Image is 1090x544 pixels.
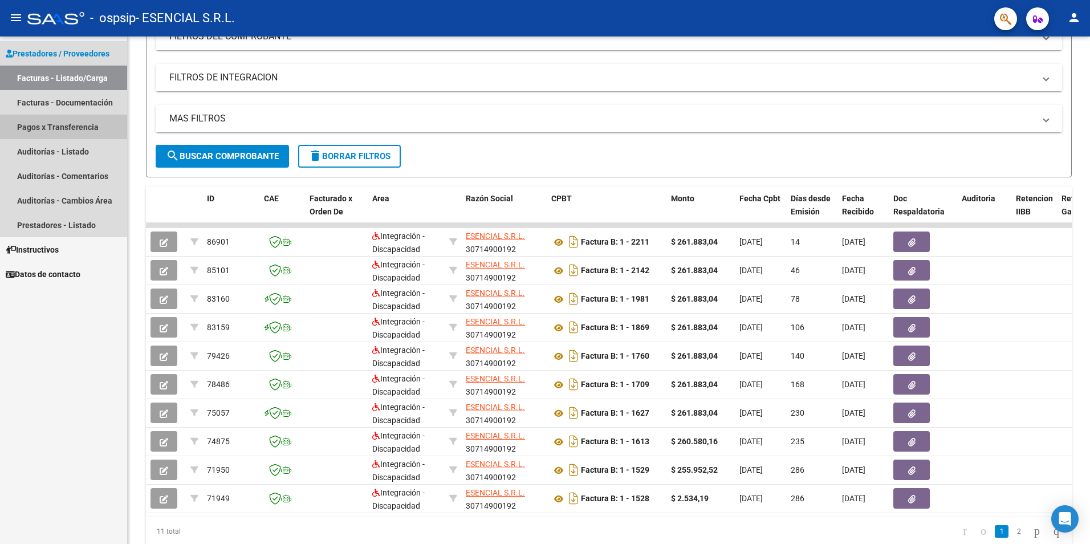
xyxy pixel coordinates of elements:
[786,186,837,237] datatable-header-cell: Días desde Emisión
[466,403,525,412] span: ESENCIAL S.R.L.
[372,194,389,203] span: Area
[1067,11,1081,25] mat-icon: person
[566,347,581,365] i: Descargar documento
[566,461,581,479] i: Descargar documento
[791,380,804,389] span: 168
[566,290,581,308] i: Descargar documento
[739,380,763,389] span: [DATE]
[372,289,425,311] span: Integración - Discapacidad
[671,266,718,275] strong: $ 261.883,04
[566,318,581,336] i: Descargar documento
[372,431,425,453] span: Integración - Discapacidad
[671,194,694,203] span: Monto
[6,243,59,256] span: Instructivos
[566,404,581,422] i: Descargar documento
[466,488,525,497] span: ESENCIAL S.R.L.
[581,380,649,389] strong: Factura B: 1 - 1709
[308,151,391,161] span: Borrar Filtros
[791,294,800,303] span: 78
[466,315,542,339] div: 30714900192
[893,194,945,216] span: Doc Respaldatoria
[207,380,230,389] span: 78486
[466,344,542,368] div: 30714900192
[156,64,1062,91] mat-expansion-panel-header: FILTROS DE INTEGRACION
[372,403,425,425] span: Integración - Discapacidad
[791,437,804,446] span: 235
[466,194,513,203] span: Razón Social
[842,237,865,246] span: [DATE]
[842,437,865,446] span: [DATE]
[791,237,800,246] span: 14
[739,266,763,275] span: [DATE]
[791,266,800,275] span: 46
[791,465,804,474] span: 286
[566,261,581,279] i: Descargar documento
[1051,505,1079,533] div: Open Intercom Messenger
[739,294,763,303] span: [DATE]
[581,352,649,361] strong: Factura B: 1 - 1760
[466,374,525,383] span: ESENCIAL S.R.L.
[1048,525,1064,538] a: go to last page
[310,194,352,216] span: Facturado x Orden De
[90,6,136,31] span: - ospsip
[298,145,401,168] button: Borrar Filtros
[372,374,425,396] span: Integración - Discapacidad
[207,323,230,332] span: 83159
[169,112,1035,125] mat-panel-title: MAS FILTROS
[466,289,525,298] span: ESENCIAL S.R.L.
[466,431,525,440] span: ESENCIAL S.R.L.
[9,11,23,25] mat-icon: menu
[739,237,763,246] span: [DATE]
[1010,522,1027,541] li: page 2
[466,230,542,254] div: 30714900192
[207,351,230,360] span: 79426
[739,437,763,446] span: [DATE]
[466,287,542,311] div: 30714900192
[308,149,322,163] mat-icon: delete
[975,525,991,538] a: go to previous page
[842,323,865,332] span: [DATE]
[466,232,525,241] span: ESENCIAL S.R.L.
[739,494,763,503] span: [DATE]
[837,186,889,237] datatable-header-cell: Fecha Recibido
[551,194,572,203] span: CPBT
[581,323,649,332] strong: Factura B: 1 - 1869
[791,494,804,503] span: 286
[842,266,865,275] span: [DATE]
[372,346,425,368] span: Integración - Discapacidad
[739,194,780,203] span: Fecha Cpbt
[466,258,542,282] div: 30714900192
[566,233,581,251] i: Descargar documento
[466,346,525,355] span: ESENCIAL S.R.L.
[993,522,1010,541] li: page 1
[566,489,581,508] i: Descargar documento
[791,408,804,417] span: 230
[207,237,230,246] span: 86901
[842,408,865,417] span: [DATE]
[791,351,804,360] span: 140
[581,295,649,304] strong: Factura B: 1 - 1981
[372,317,425,339] span: Integración - Discapacidad
[466,260,525,269] span: ESENCIAL S.R.L.
[466,372,542,396] div: 30714900192
[466,486,542,510] div: 30714900192
[671,294,718,303] strong: $ 261.883,04
[466,460,525,469] span: ESENCIAL S.R.L.
[1016,194,1053,216] span: Retencion IIBB
[372,232,425,254] span: Integración - Discapacidad
[372,488,425,510] span: Integración - Discapacidad
[156,105,1062,132] mat-expansion-panel-header: MAS FILTROS
[581,238,649,247] strong: Factura B: 1 - 2211
[6,268,80,281] span: Datos de contacto
[842,380,865,389] span: [DATE]
[372,260,425,282] span: Integración - Discapacidad
[166,151,279,161] span: Buscar Comprobante
[461,186,547,237] datatable-header-cell: Razón Social
[1012,525,1026,538] a: 2
[671,380,718,389] strong: $ 261.883,04
[671,237,718,246] strong: $ 261.883,04
[671,494,709,503] strong: $ 2.534,19
[466,458,542,482] div: 30714900192
[581,409,649,418] strong: Factura B: 1 - 1627
[466,429,542,453] div: 30714900192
